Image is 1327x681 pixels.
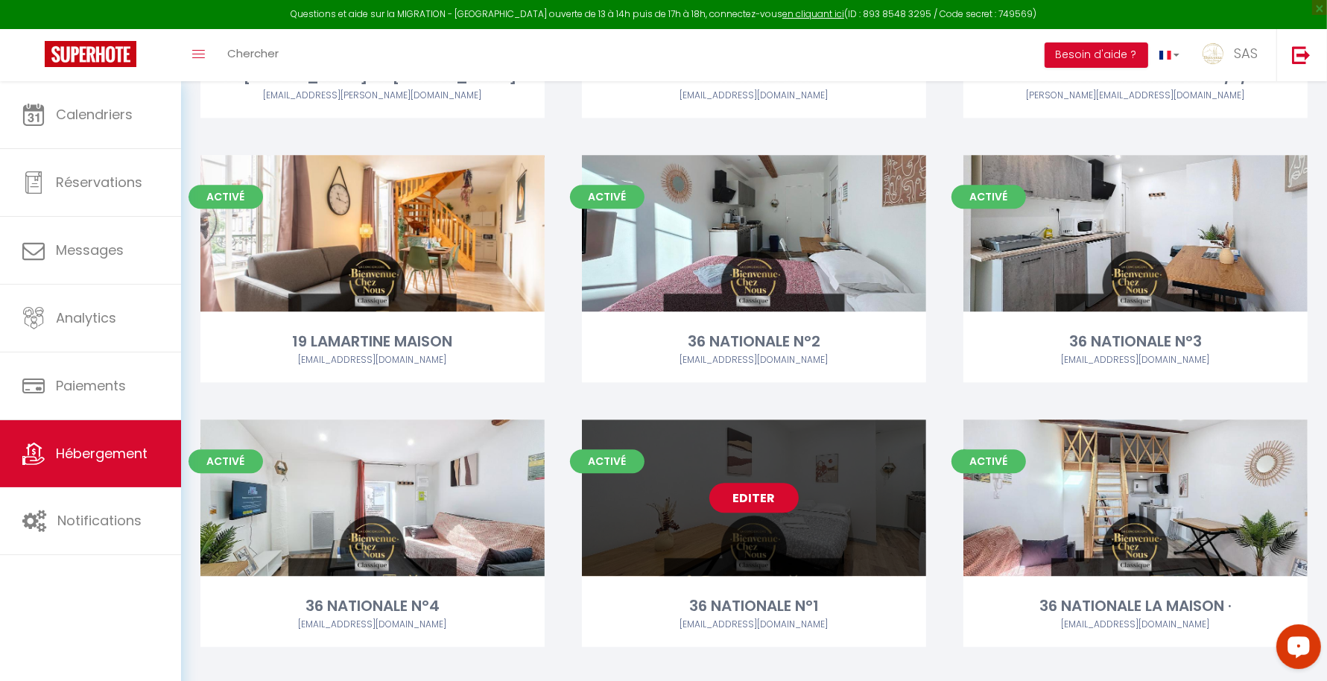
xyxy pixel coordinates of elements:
[57,511,142,530] span: Notifications
[582,353,926,367] div: Airbnb
[189,185,263,209] span: Activé
[200,595,545,618] div: 36 NATIONALE N°4
[582,89,926,103] div: Airbnb
[709,218,799,248] a: Editer
[582,618,926,632] div: Airbnb
[709,483,799,513] a: Editer
[951,449,1026,473] span: Activé
[570,449,645,473] span: Activé
[963,618,1308,632] div: Airbnb
[56,376,126,395] span: Paiements
[963,330,1308,353] div: 36 NATIONALE N°3
[1091,483,1180,513] a: Editer
[56,308,116,327] span: Analytics
[200,330,545,353] div: 19 LAMARTINE MAISON
[200,618,545,632] div: Airbnb
[1091,218,1180,248] a: Editer
[56,444,148,463] span: Hébergement
[328,218,417,248] a: Editer
[200,89,545,103] div: Airbnb
[1202,42,1224,65] img: ...
[56,241,124,259] span: Messages
[963,353,1308,367] div: Airbnb
[1264,618,1327,681] iframe: LiveChat chat widget
[200,353,545,367] div: Airbnb
[782,7,844,20] a: en cliquant ici
[1234,44,1258,63] span: SAS
[56,173,142,191] span: Réservations
[951,185,1026,209] span: Activé
[56,105,133,124] span: Calendriers
[582,595,926,618] div: 36 NATIONALE N°1
[570,185,645,209] span: Activé
[328,483,417,513] a: Editer
[1292,45,1311,64] img: logout
[963,89,1308,103] div: Airbnb
[216,29,290,81] a: Chercher
[189,449,263,473] span: Activé
[1045,42,1148,68] button: Besoin d'aide ?
[963,595,1308,618] div: 36 NATIONALE LA MAISON ·
[45,41,136,67] img: Super Booking
[582,330,926,353] div: 36 NATIONALE N°2
[1191,29,1276,81] a: ... SAS
[227,45,279,61] span: Chercher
